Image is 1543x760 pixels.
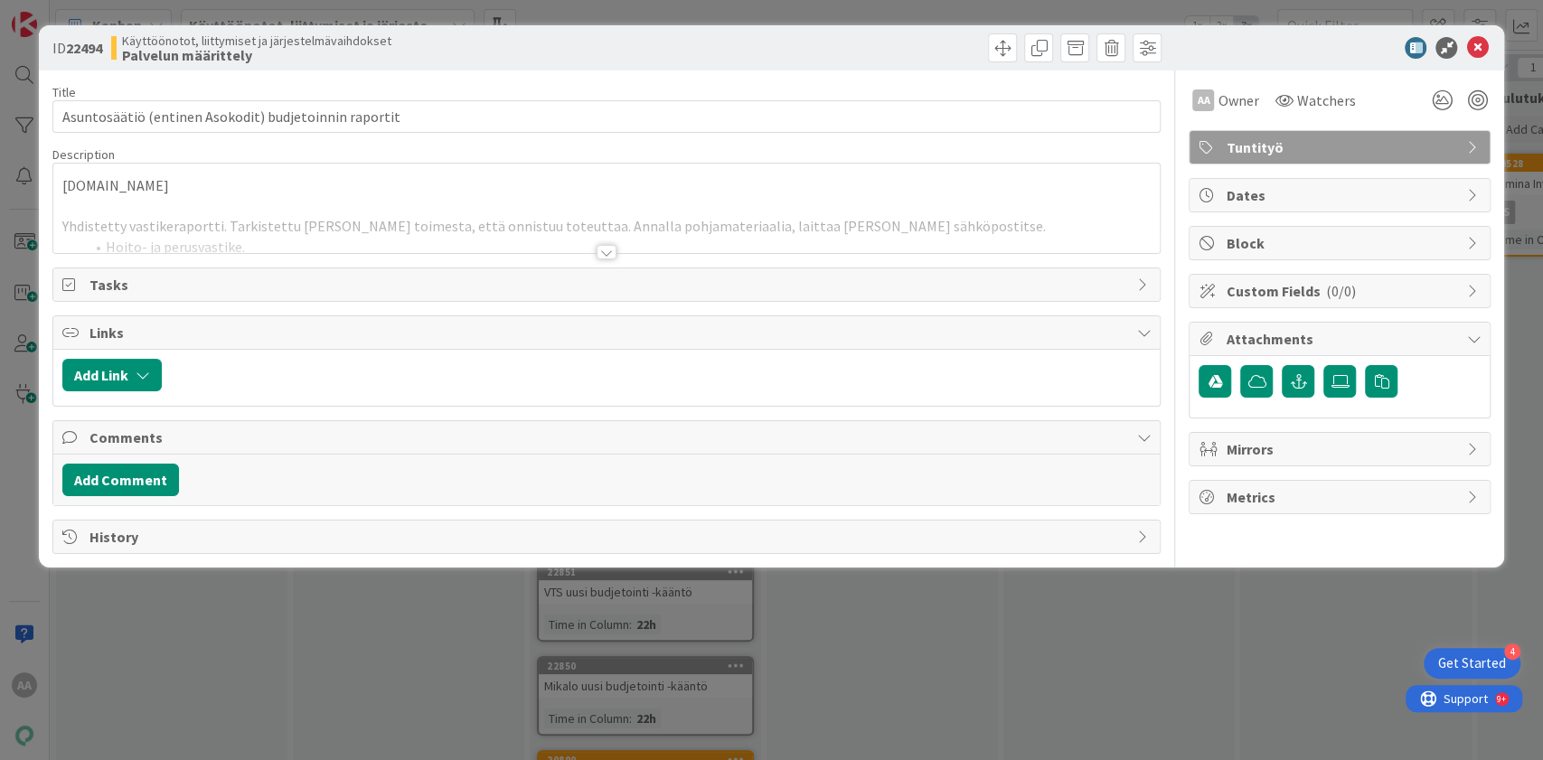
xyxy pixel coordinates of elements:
span: Attachments [1226,328,1457,350]
span: Support [38,3,82,24]
span: Description [52,146,115,163]
span: Owner [1218,89,1258,111]
span: Custom Fields [1226,280,1457,302]
input: type card name here... [52,100,1162,133]
span: Mirrors [1226,438,1457,460]
button: Add Link [62,359,162,391]
span: ( 0/0 ) [1325,282,1355,300]
span: Watchers [1296,89,1355,111]
span: Tasks [89,274,1128,296]
div: Open Get Started checklist, remaining modules: 4 [1424,648,1520,679]
div: Get Started [1438,654,1506,672]
span: Links [89,322,1128,343]
span: ID [52,37,102,59]
b: 22494 [66,39,102,57]
div: 9+ [91,7,100,22]
span: Comments [89,427,1128,448]
span: Dates [1226,184,1457,206]
div: 4 [1504,643,1520,660]
span: Tuntityö [1226,136,1457,158]
span: Metrics [1226,486,1457,508]
label: Title [52,84,76,100]
span: History [89,526,1128,548]
p: [DOMAIN_NAME] [62,175,1152,196]
button: Add Comment [62,464,179,496]
span: Block [1226,232,1457,254]
span: Käyttöönotot, liittymiset ja järjestelmävaihdokset [122,33,391,48]
div: AA [1192,89,1214,111]
b: Palvelun määrittely [122,48,391,62]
